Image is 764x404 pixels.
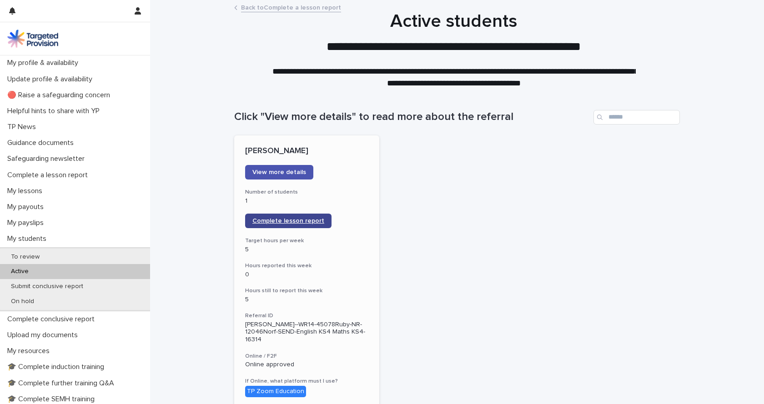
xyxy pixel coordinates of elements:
h3: If Online, what platform must I use? [245,378,368,385]
p: Update profile & availability [4,75,100,84]
p: 🎓 Complete induction training [4,363,111,371]
p: 5 [245,246,368,254]
p: My payouts [4,203,51,211]
p: 🔴 Raise a safeguarding concern [4,91,117,100]
p: 1 [245,197,368,205]
h3: Target hours per week [245,237,368,244]
p: My students [4,234,54,243]
p: Helpful hints to share with YP [4,107,107,115]
a: View more details [245,165,313,180]
p: TP News [4,123,43,131]
div: TP Zoom Education [245,386,306,397]
h3: Online / F2F [245,353,368,360]
p: Complete conclusive report [4,315,102,324]
p: My profile & availability [4,59,85,67]
h3: Referral ID [245,312,368,319]
h3: Number of students [245,189,368,196]
p: To review [4,253,47,261]
span: Complete lesson report [252,218,324,224]
p: Submit conclusive report [4,283,90,290]
h3: Hours reported this week [245,262,368,269]
p: 🎓 Complete further training Q&A [4,379,121,388]
img: M5nRWzHhSzIhMunXDL62 [7,30,58,48]
p: On hold [4,298,41,305]
h3: Hours still to report this week [245,287,368,294]
p: [PERSON_NAME] [245,146,368,156]
p: Active [4,268,36,275]
p: Upload my documents [4,331,85,339]
p: My resources [4,347,57,355]
p: My payslips [4,219,51,227]
h1: Active students [231,10,677,32]
p: Complete a lesson report [4,171,95,180]
a: Back toComplete a lesson report [241,2,341,12]
h1: Click "View more details" to read more about the referral [234,110,590,124]
p: Online approved [245,361,368,369]
p: [PERSON_NAME]--WR14-45078Ruby-NR-12046Norf-SEND-English KS4 Maths KS4-16314 [245,321,368,344]
input: Search [593,110,680,125]
p: Safeguarding newsletter [4,155,92,163]
a: Complete lesson report [245,214,332,228]
p: Guidance documents [4,139,81,147]
p: My lessons [4,187,50,195]
p: 5 [245,296,368,304]
p: 🎓 Complete SEMH training [4,395,102,404]
span: View more details [252,169,306,175]
p: 0 [245,271,368,279]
